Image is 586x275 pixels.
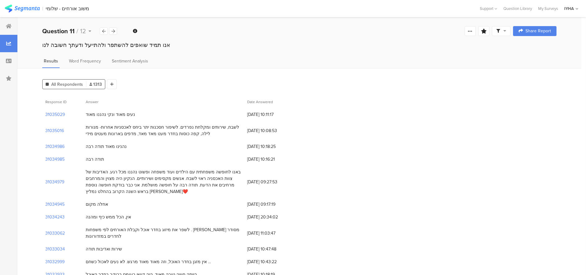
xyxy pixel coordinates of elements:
b: Question 11 [42,26,75,36]
a: My Surveys [535,6,561,11]
section: 31034243 [45,214,65,220]
span: Sentiment Analysis [112,58,148,64]
div: משוב אורחים - שלומי [46,6,89,11]
span: [DATE] 10:08:53 [247,127,297,134]
div: תודה רבה [86,156,104,163]
div: שירות ואדיבות תודה [86,246,122,252]
span: [DATE] 10:47:48 [247,246,297,252]
span: Word Frequency [69,58,101,64]
div: באנו לחופשה משפחתית עם הילדים ועוד משפחה ופשוט נהננו מכל רגע. האדיבות של צוות האכסניה ראוי לשבח. ... [86,169,241,195]
span: Share Report [525,29,551,33]
section: 31034986 [45,143,65,150]
section: 31033062 [45,230,65,236]
section: 31032999 [45,259,65,265]
div: נהנינו מאוד תודה רבה [86,143,127,150]
span: Response ID [45,99,66,105]
a: Question Library [500,6,535,11]
span: [DATE] 09:17:19 [247,201,297,208]
div: IYHA [564,6,574,11]
div: Support [480,4,497,13]
span: Date Answered [247,99,273,105]
section: 31035029 [45,111,65,118]
img: segmanta logo [5,5,40,12]
div: אין מזגן בחדר האוכל, וזה מאוד מאוד מרגש. לא נעים לאכול כשחם ... [86,259,211,265]
div: לשבח, שירותים ומקלחת נפרדים. לשיפור חסכנות יתר ביחס לאכסניות אחרות- מנורות לילה, קפה כוסות בחדר מ... [86,124,241,137]
span: [DATE] 09:27:53 [247,179,297,185]
span: Results [44,58,58,64]
span: [DATE] 10:43:22 [247,259,297,265]
div: אין, הכל ממש כיף ומהנה [86,214,131,220]
section: 31034985 [45,156,65,163]
section: 31034945 [45,201,65,208]
span: [DATE] 10:11:17 [247,111,297,118]
div: לשפר את מיזוג בחדר אוכל וקבלת האורחים לפי משפחות . [PERSON_NAME] מסודר לחדרים במזדורונות [86,227,241,240]
section: 31033034 [45,246,65,252]
div: נעים מאוד ונקי נהננו מאוד [86,111,135,118]
span: Answer [86,99,98,105]
section: 31035016 [45,127,64,134]
span: 1313 [89,81,102,88]
span: 12 [80,26,86,36]
span: [DATE] 11:03:47 [247,230,297,236]
span: [DATE] 20:34:02 [247,214,297,220]
div: | [42,5,43,12]
span: [DATE] 10:18:25 [247,143,297,150]
section: 31034979 [45,179,64,185]
span: All Respondents [51,81,83,88]
span: [DATE] 10:16:21 [247,156,297,163]
div: אחלה מקום [86,201,108,208]
span: / [76,26,78,36]
div: אנו תמיד שואפים להשתפר ולהתייעל ודעתך חשובה לנו [42,41,556,49]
